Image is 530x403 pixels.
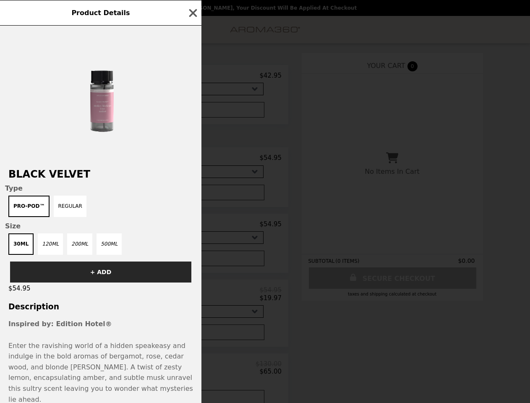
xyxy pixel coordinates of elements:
span: Type [5,184,196,192]
button: 30mL [8,233,34,255]
img: Pro-Pod™ / 30mL [38,34,164,160]
button: Regular [54,196,86,217]
button: 120mL [38,233,63,255]
span: Product Details [71,9,130,17]
button: + ADD [10,262,191,283]
button: 200mL [67,233,92,255]
strong: Inspired by: Edition Hotel® [8,320,112,328]
button: 500mL [97,233,122,255]
span: Size [5,222,196,230]
button: Pro-Pod™ [8,196,50,217]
